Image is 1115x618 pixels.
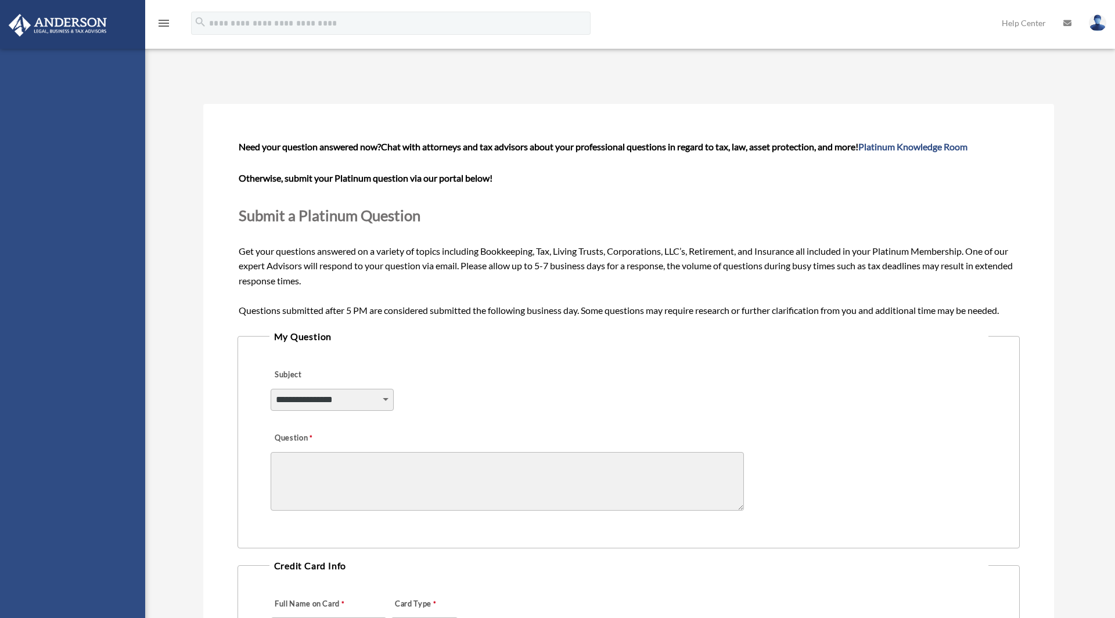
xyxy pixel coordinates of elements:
[1089,15,1106,31] img: User Pic
[381,141,967,152] span: Chat with attorneys and tax advisors about your professional questions in regard to tax, law, ass...
[271,431,361,447] label: Question
[391,596,440,612] label: Card Type
[157,16,171,30] i: menu
[271,367,381,383] label: Subject
[271,596,348,612] label: Full Name on Card
[269,328,988,345] legend: My Question
[239,141,1019,316] span: Get your questions answered on a variety of topics including Bookkeeping, Tax, Living Trusts, Cor...
[194,16,207,28] i: search
[858,141,967,152] a: Platinum Knowledge Room
[239,141,381,152] span: Need your question answered now?
[157,20,171,30] a: menu
[239,207,420,224] span: Submit a Platinum Question
[269,558,988,574] legend: Credit Card Info
[5,14,110,37] img: Anderson Advisors Platinum Portal
[239,172,492,183] b: Otherwise, submit your Platinum question via our portal below!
